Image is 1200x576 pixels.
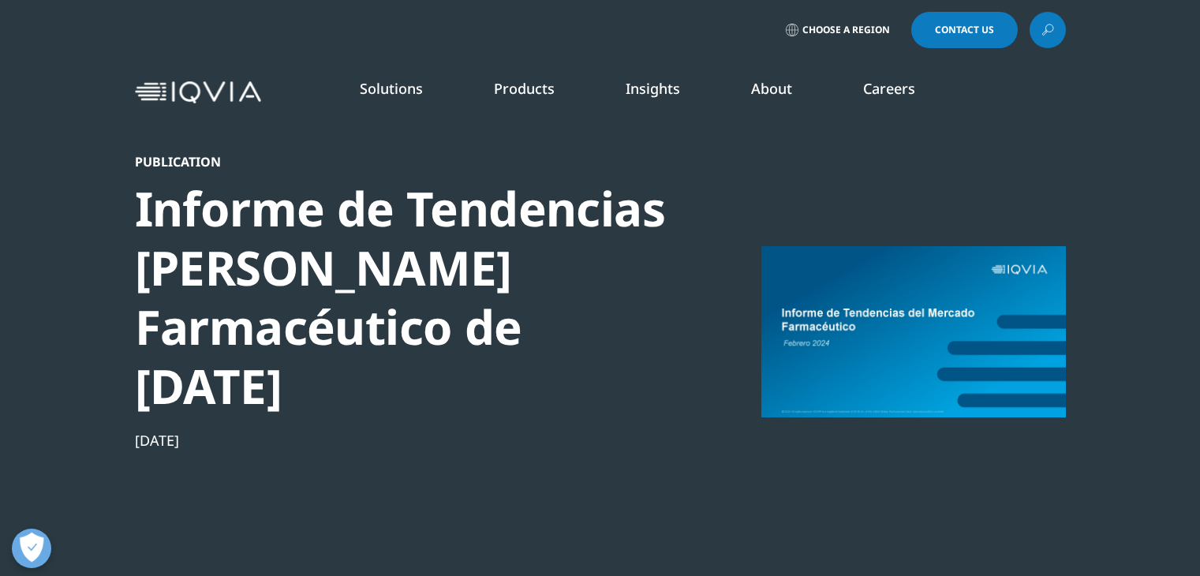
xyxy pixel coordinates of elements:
[360,79,423,98] a: Solutions
[863,79,915,98] a: Careers
[267,55,1066,129] nav: Primary
[802,24,890,36] span: Choose a Region
[494,79,555,98] a: Products
[135,431,676,450] div: [DATE]
[911,12,1018,48] a: Contact Us
[12,529,51,568] button: Abrir preferencias
[626,79,680,98] a: Insights
[135,154,676,170] div: Publication
[751,79,792,98] a: About
[935,25,994,35] span: Contact Us
[135,179,676,416] div: Informe de Tendencias [PERSON_NAME] Farmacéutico de [DATE]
